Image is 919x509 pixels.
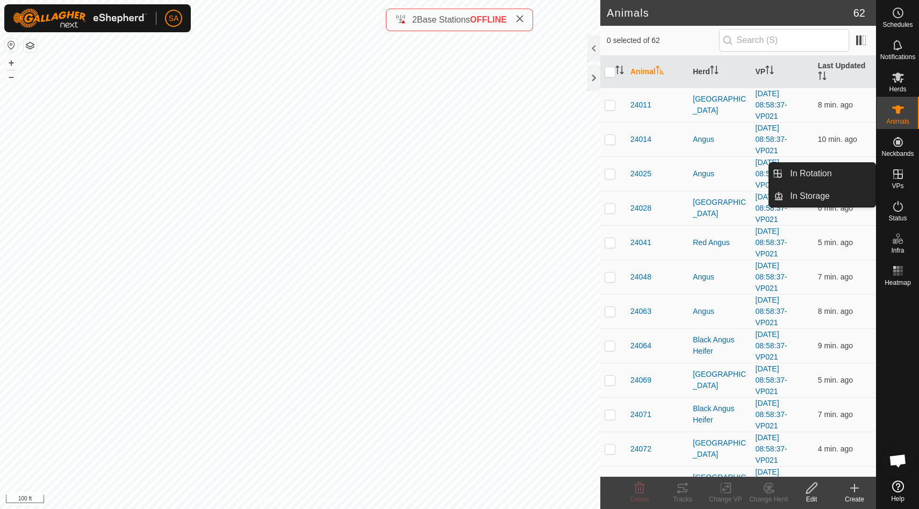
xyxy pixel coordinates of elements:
[417,15,470,24] span: Base Stations
[889,86,906,92] span: Herds
[891,496,904,502] span: Help
[470,15,507,24] span: OFFLINE
[607,35,719,46] span: 0 selected of 62
[747,494,790,504] div: Change Herd
[5,70,18,83] button: –
[784,185,875,207] a: In Storage
[630,409,651,420] span: 24071
[756,158,787,189] a: [DATE] 08:58:37-VP021
[751,56,814,88] th: VP
[630,496,649,503] span: Delete
[814,56,876,88] th: Last Updated
[630,203,651,214] span: 24028
[756,330,787,361] a: [DATE] 08:58:37-VP021
[630,99,651,111] span: 24011
[881,150,914,157] span: Neckbands
[693,369,746,391] div: [GEOGRAPHIC_DATA]
[756,227,787,258] a: [DATE] 08:58:37-VP021
[790,190,830,203] span: In Storage
[693,134,746,145] div: Angus
[756,433,787,464] a: [DATE] 08:58:37-VP021
[882,445,914,477] div: Open chat
[704,494,747,504] div: Change VP
[630,134,651,145] span: 24014
[311,495,342,505] a: Contact Us
[818,410,853,419] span: Oct 1, 2025, 8:11 PM
[769,163,875,184] li: In Rotation
[693,472,746,494] div: [GEOGRAPHIC_DATA]
[756,261,787,292] a: [DATE] 08:58:37-VP021
[661,494,704,504] div: Tracks
[688,56,751,88] th: Herd
[257,495,298,505] a: Privacy Policy
[818,204,853,212] span: Oct 1, 2025, 8:12 PM
[5,39,18,52] button: Reset Map
[790,167,831,180] span: In Rotation
[630,237,651,248] span: 24041
[818,307,853,316] span: Oct 1, 2025, 8:10 PM
[818,73,827,82] p-sorticon: Activate to sort
[693,94,746,116] div: [GEOGRAPHIC_DATA]
[765,67,774,76] p-sorticon: Activate to sort
[784,163,875,184] a: In Rotation
[756,296,787,327] a: [DATE] 08:58:37-VP021
[24,39,37,52] button: Map Layers
[5,56,18,69] button: +
[886,118,909,125] span: Animals
[818,238,853,247] span: Oct 1, 2025, 8:13 PM
[693,438,746,460] div: [GEOGRAPHIC_DATA]
[630,340,651,352] span: 24064
[756,89,787,120] a: [DATE] 08:58:37-VP021
[710,67,719,76] p-sorticon: Activate to sort
[756,192,787,224] a: [DATE] 08:58:37-VP021
[880,54,915,60] span: Notifications
[630,271,651,283] span: 24048
[818,273,853,281] span: Oct 1, 2025, 8:12 PM
[412,15,417,24] span: 2
[719,29,849,52] input: Search (S)
[630,168,651,180] span: 24025
[756,468,787,499] a: [DATE] 08:58:37-VP021
[892,183,903,189] span: VPs
[615,67,624,76] p-sorticon: Activate to sort
[630,375,651,386] span: 24069
[756,124,787,155] a: [DATE] 08:58:37-VP021
[656,67,664,76] p-sorticon: Activate to sort
[693,403,746,426] div: Black Angus Heifer
[818,341,853,350] span: Oct 1, 2025, 8:09 PM
[818,376,853,384] span: Oct 1, 2025, 8:13 PM
[693,306,746,317] div: Angus
[882,21,913,28] span: Schedules
[693,334,746,357] div: Black Angus Heifer
[630,443,651,455] span: 24072
[769,185,875,207] li: In Storage
[693,271,746,283] div: Angus
[818,101,853,109] span: Oct 1, 2025, 8:10 PM
[693,197,746,219] div: [GEOGRAPHIC_DATA]
[693,237,746,248] div: Red Angus
[607,6,853,19] h2: Animals
[877,476,919,506] a: Help
[853,5,865,21] span: 62
[818,445,853,453] span: Oct 1, 2025, 8:14 PM
[818,135,857,144] span: Oct 1, 2025, 8:09 PM
[13,9,147,28] img: Gallagher Logo
[693,168,746,180] div: Angus
[169,13,179,24] span: SA
[756,399,787,430] a: [DATE] 08:58:37-VP021
[888,215,907,221] span: Status
[833,494,876,504] div: Create
[626,56,688,88] th: Animal
[790,494,833,504] div: Edit
[756,364,787,396] a: [DATE] 08:58:37-VP021
[630,306,651,317] span: 24063
[891,247,904,254] span: Infra
[885,279,911,286] span: Heatmap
